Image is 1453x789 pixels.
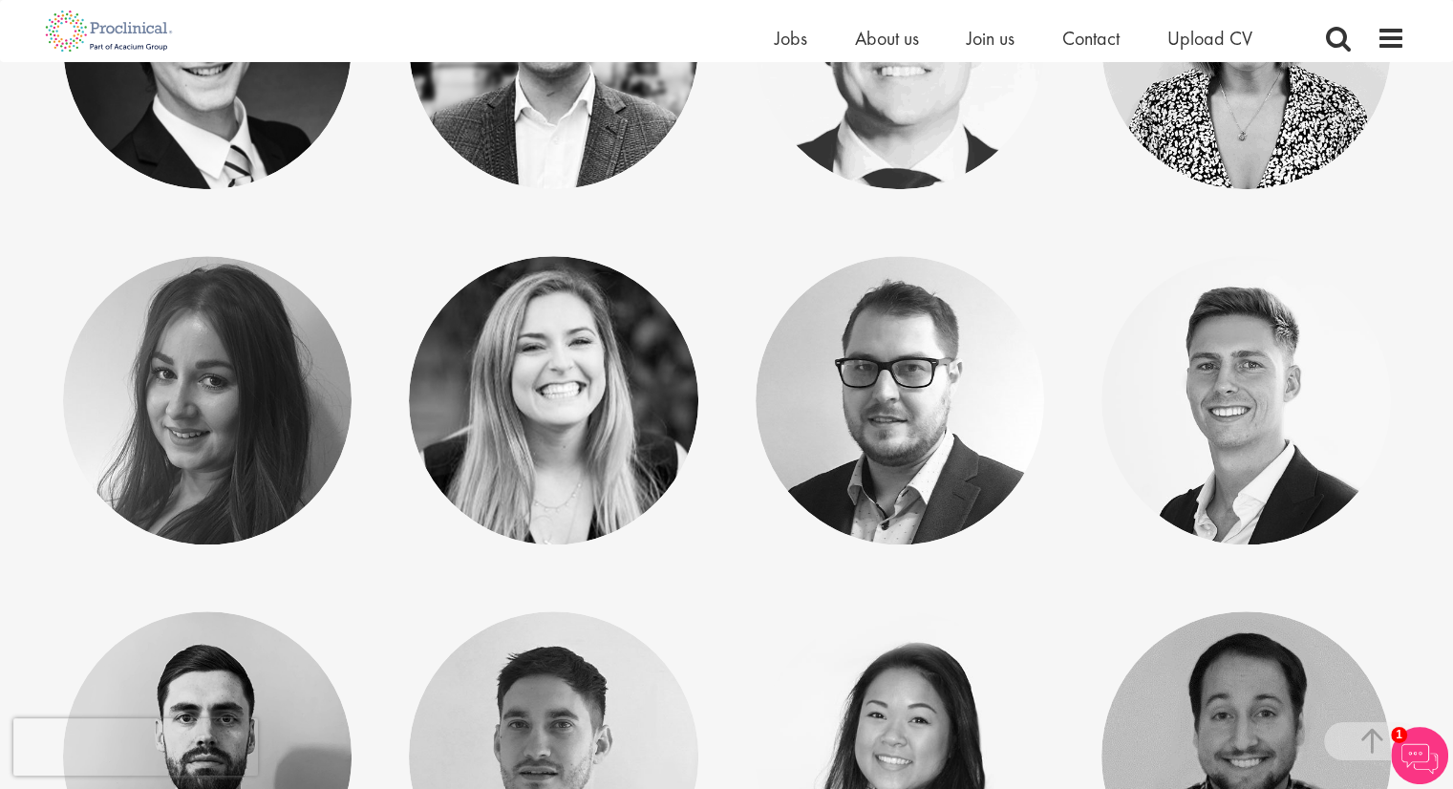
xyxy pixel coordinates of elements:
img: Chatbot [1391,727,1448,784]
a: Upload CV [1167,26,1252,51]
a: About us [855,26,919,51]
span: 1 [1391,727,1407,743]
a: Contact [1062,26,1120,51]
iframe: reCAPTCHA [13,718,258,776]
a: Jobs [775,26,807,51]
a: Join us [967,26,1015,51]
